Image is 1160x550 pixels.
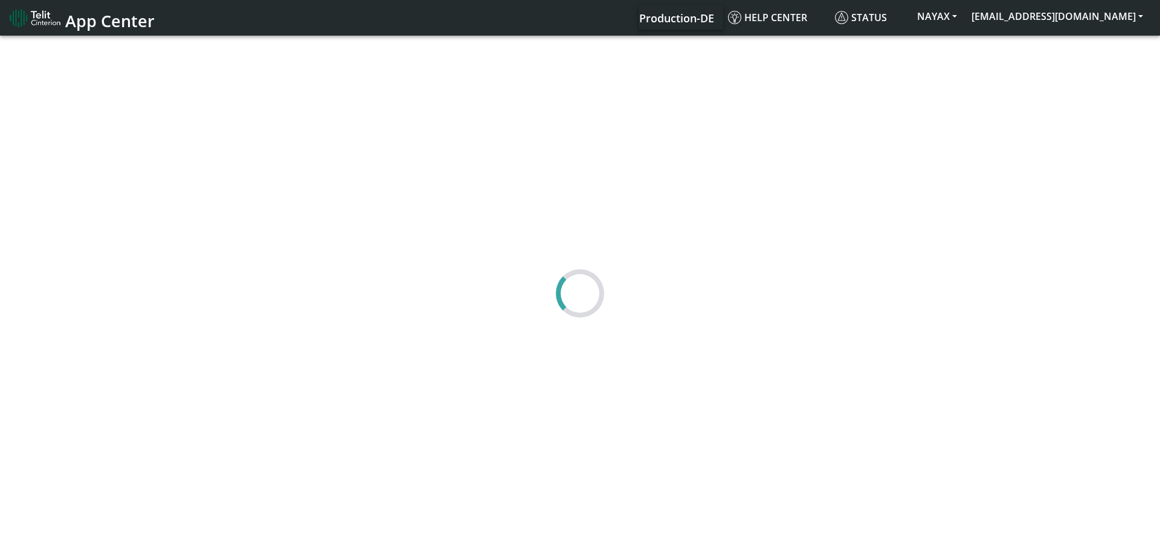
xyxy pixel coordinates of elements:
[835,11,848,24] img: status.svg
[723,5,830,30] a: Help center
[964,5,1150,27] button: [EMAIL_ADDRESS][DOMAIN_NAME]
[639,5,714,30] a: Your current platform instance
[835,11,887,24] span: Status
[728,11,807,24] span: Help center
[639,11,714,25] span: Production-DE
[10,5,153,31] a: App Center
[728,11,741,24] img: knowledge.svg
[65,10,155,32] span: App Center
[910,5,964,27] button: NAYAX
[10,8,60,28] img: logo-telit-cinterion-gw-new.png
[830,5,910,30] a: Status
